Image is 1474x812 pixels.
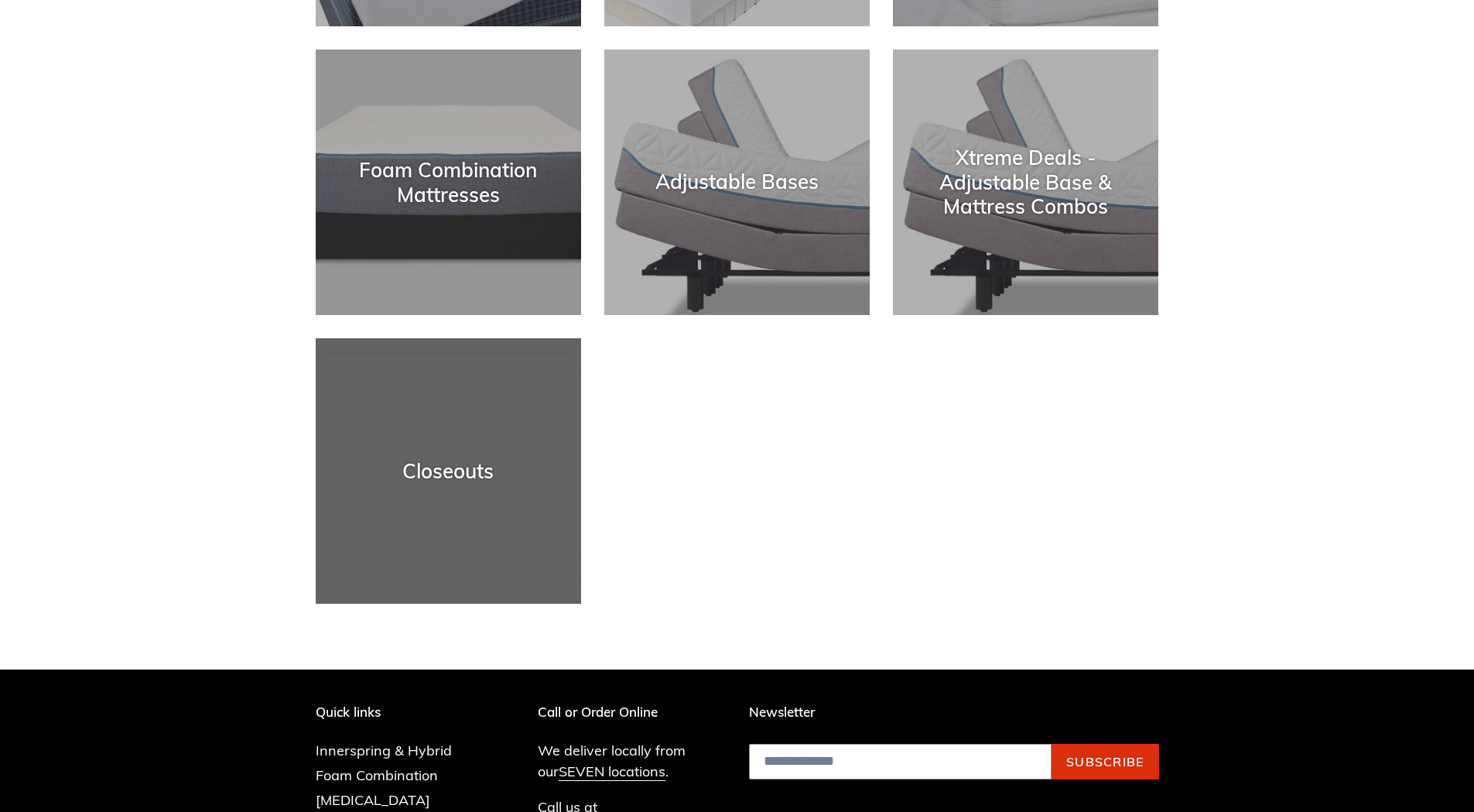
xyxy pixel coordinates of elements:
[1052,744,1159,779] button: Subscribe
[538,704,726,720] p: Call or Order Online
[316,704,475,720] p: Quick links
[538,740,726,782] p: We deliver locally from our .
[893,50,1158,315] a: Xtreme Deals - Adjustable Base & Mattress Combos
[316,791,430,809] a: [MEDICAL_DATA]
[316,459,581,483] div: Closeouts
[559,762,665,781] a: SEVEN locations
[893,146,1158,219] div: Xtreme Deals - Adjustable Base & Mattress Combos
[1066,754,1144,769] span: Subscribe
[316,766,438,784] a: Foam Combination
[316,158,581,206] div: Foam Combination Mattresses
[749,744,1052,779] input: Email address
[749,704,1159,720] p: Newsletter
[316,50,581,315] a: Foam Combination Mattresses
[604,50,870,315] a: Adjustable Bases
[316,742,452,759] a: Innerspring & Hybrid
[316,338,581,604] a: Closeouts
[604,170,870,194] div: Adjustable Bases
